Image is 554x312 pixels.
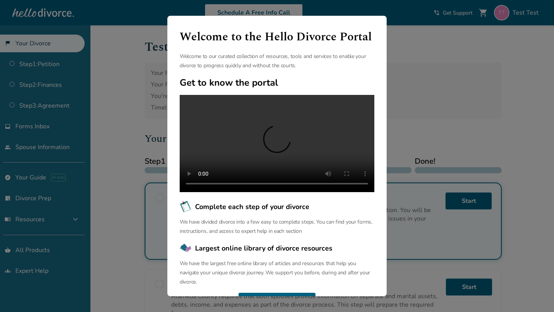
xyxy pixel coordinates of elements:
[180,217,374,236] p: We have divided divorce into a few easy to complete steps. You can find your forms, instructions,...
[180,242,192,254] img: Largest online library of divorce resources
[195,202,309,212] span: Complete each step of your divorce
[180,76,374,89] h2: Get to know the portal
[195,243,332,253] span: Largest online library of divorce resources
[180,201,192,213] img: Complete each step of your divorce
[180,28,374,46] h1: Welcome to the Hello Divorce Portal
[239,293,315,310] button: Continue
[516,275,554,312] iframe: Chat Widget
[180,259,374,287] p: We have the largest free online library of articles and resources that help you navigate your uni...
[180,52,374,70] p: Welcome to our curated collection of resources, tools and services to enable your divorce to prog...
